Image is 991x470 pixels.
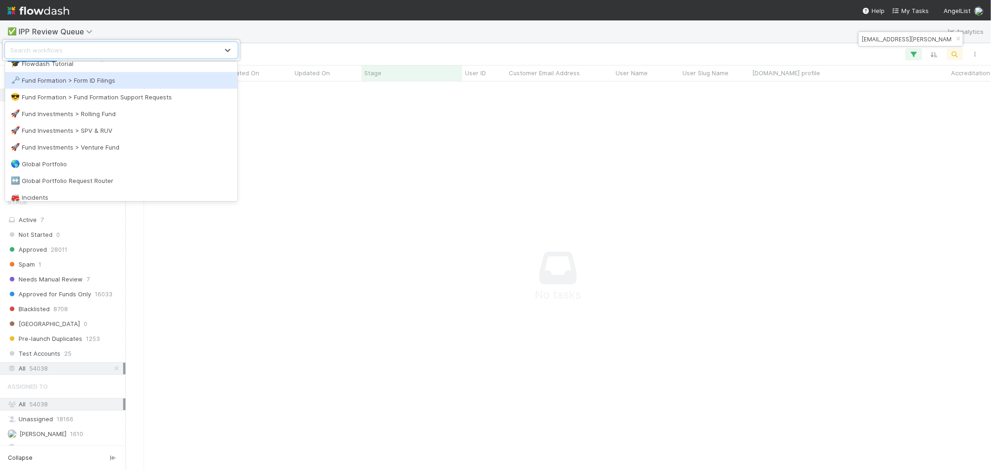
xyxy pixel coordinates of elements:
[11,176,232,185] div: Global Portfolio Request Router
[10,46,63,55] div: Search workflows
[11,110,20,117] span: 🚀
[11,76,20,84] span: 🗝️
[11,126,20,134] span: 🚀
[11,160,20,168] span: 🌎
[11,126,232,135] div: Fund Investments > SPV & RUV
[11,176,20,184] span: ↔️
[11,93,20,101] span: 😎
[11,193,232,202] div: Incidents
[11,76,232,85] div: Fund Formation > Form ID Filings
[11,59,232,68] div: Flowdash Tutorial
[11,92,232,102] div: Fund Formation > Fund Formation Support Requests
[11,109,232,118] div: Fund Investments > Rolling Fund
[860,33,953,45] input: Search...
[11,143,232,152] div: Fund Investments > Venture Fund
[11,59,20,67] span: 🎓
[11,159,232,169] div: Global Portfolio
[11,193,20,201] span: 🚒
[11,143,20,151] span: 🚀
